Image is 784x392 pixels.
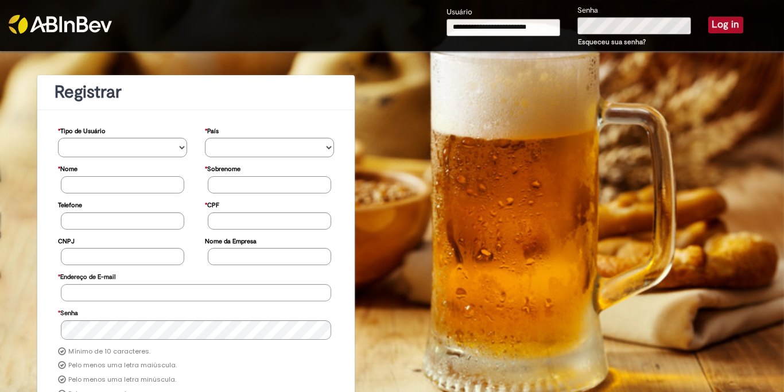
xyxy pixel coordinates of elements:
a: Esqueceu sua senha? [578,37,646,46]
label: Nome da Empresa [205,232,257,249]
label: Pelo menos uma letra minúscula. [68,375,176,385]
label: Senha [58,304,78,320]
label: Tipo de Usuário [58,122,106,138]
button: Log in [708,17,743,33]
label: Telefone [58,196,82,212]
label: Endereço de E-mail [58,267,115,284]
label: Mínimo de 10 caracteres. [68,347,150,356]
label: Senha [577,5,598,16]
img: ABInbev-white.png [9,15,112,34]
label: País [205,122,219,138]
label: CPF [205,196,219,212]
label: Usuário [447,7,472,18]
label: CNPJ [58,232,75,249]
label: Nome [58,160,77,176]
label: Sobrenome [205,160,240,176]
label: Pelo menos uma letra maiúscula. [68,361,177,370]
h1: Registrar [55,83,337,102]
